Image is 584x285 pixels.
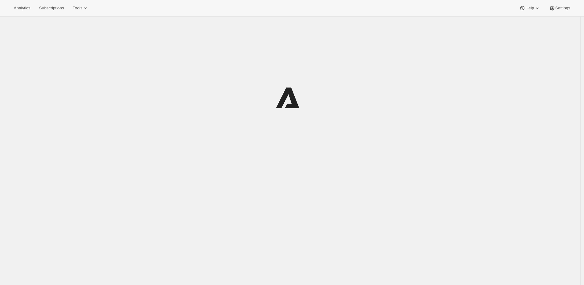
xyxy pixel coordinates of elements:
span: Tools [73,6,82,11]
span: Help [525,6,534,11]
button: Subscriptions [35,4,68,12]
span: Settings [555,6,570,11]
button: Analytics [10,4,34,12]
span: Analytics [14,6,30,11]
button: Help [515,4,544,12]
button: Settings [545,4,574,12]
button: Tools [69,4,92,12]
span: Subscriptions [39,6,64,11]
